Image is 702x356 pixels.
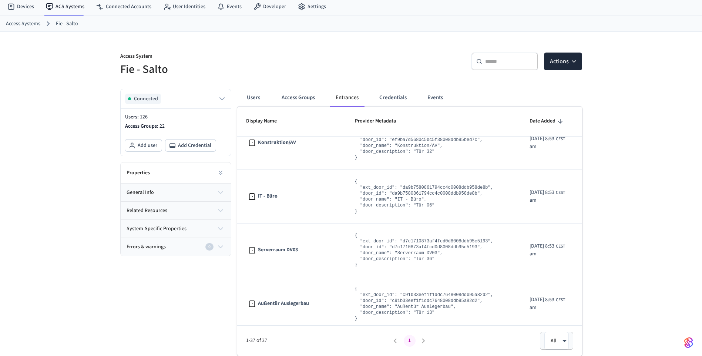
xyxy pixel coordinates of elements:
[544,332,569,350] div: All
[258,246,298,254] span: Serverraum DV03
[127,207,167,215] span: related resources
[684,337,693,349] img: SeamLogoGradient.69752ec5.svg
[127,189,154,197] span: general info
[530,189,554,204] span: [DATE] 8:53 am
[140,113,148,121] span: 126
[544,53,582,70] button: Actions
[346,107,521,136] th: Provider Metadata
[121,202,231,219] button: related resources
[134,95,158,103] span: Connected
[556,297,565,303] span: CEST
[355,125,493,161] pre: { "ext_door_id": "ef9ba7d5680c5bc5f38008ddb95bed7c", "door_id": "ef9ba7d5680c5bc5f38008ddb95bed7c...
[355,286,493,322] pre: { "ext_door_id": "c91b33eef1f1ddc7648008ddb95a82d2", "door_id": "c91b33eef1f1ddc7648008ddb95a82d2...
[240,89,267,107] button: Users
[530,296,565,312] div: Europe/Berlin
[127,169,150,177] h2: Properties
[556,136,565,142] span: CEST
[258,139,296,147] span: Konstruktion/AV
[530,242,565,258] div: Europe/Berlin
[258,300,309,308] span: Außentür Auslegerbau
[530,296,554,312] span: [DATE] 8:53 am
[258,192,278,200] span: IT - Büro
[530,135,565,151] div: Europe/Berlin
[159,122,165,130] span: 22
[125,94,226,104] button: Connected
[125,113,226,121] p: Users:
[530,115,555,127] span: Date Added
[246,115,286,127] span: Display Name
[178,142,211,149] span: Add Credential
[530,189,565,204] div: Europe/Berlin
[330,89,365,107] button: Entrances
[246,337,389,345] span: 1-37 of 37
[56,20,78,28] a: Fie - Salto
[138,142,157,149] span: Add user
[127,225,187,233] span: system-specific properties
[205,243,214,251] div: 0
[125,140,162,151] button: Add user
[556,189,565,196] span: CEST
[404,335,416,347] button: page 1
[121,220,231,238] button: system-specific properties
[120,53,347,62] p: Access System
[373,89,413,107] button: Credentials
[530,115,565,127] span: Date Added
[530,242,554,258] span: [DATE] 8:53 am
[389,335,431,347] nav: pagination navigation
[120,62,347,77] h5: Fie - Salto
[530,135,554,151] span: [DATE] 8:53 am
[121,184,231,201] button: general info
[355,179,493,214] pre: { "ext_door_id": "da9b7580861794cc4c0008ddb958de8b", "door_id": "da9b7580861794cc4c0008ddb958de8b...
[121,238,231,256] button: Errors & warnings0
[6,20,40,28] a: Access Systems
[276,89,321,107] button: Access Groups
[125,122,226,130] p: Access Groups:
[556,243,565,250] span: CEST
[127,243,166,251] span: Errors & warnings
[165,140,216,151] button: Add Credential
[421,89,449,107] button: Events
[355,232,493,268] pre: { "ext_door_id": "d7c1710873af4fcd0d8008ddb95c5193", "door_id": "d7c1710873af4fcd0d8008ddb95c5193...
